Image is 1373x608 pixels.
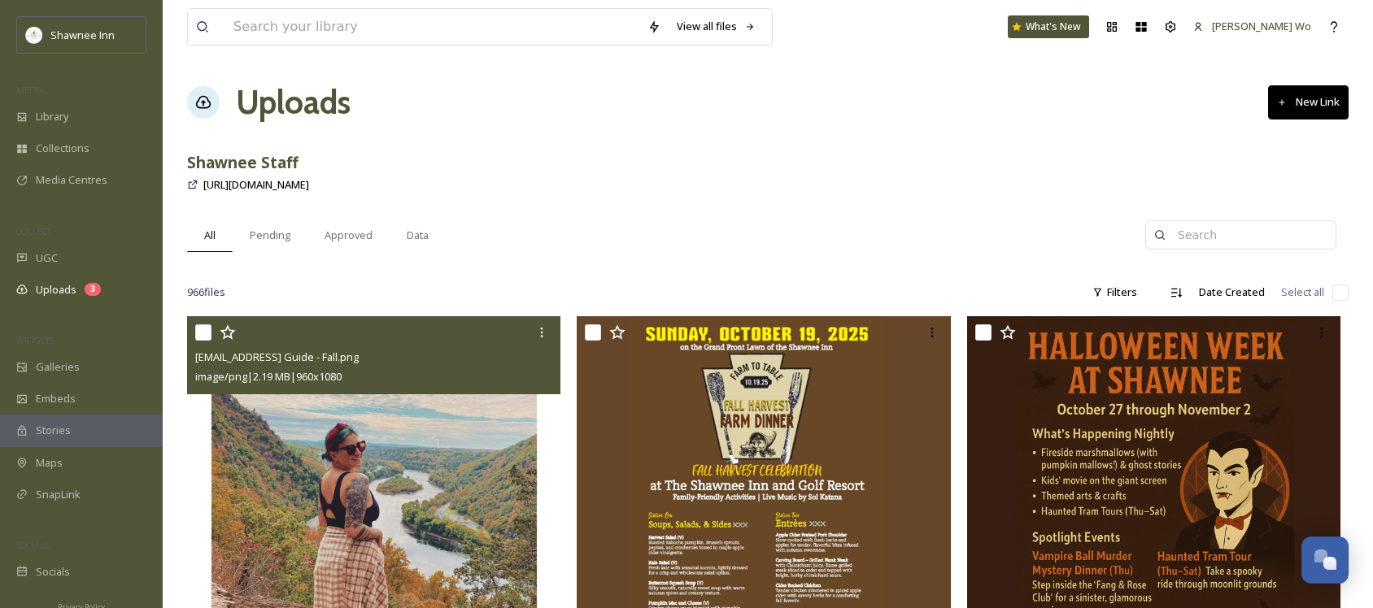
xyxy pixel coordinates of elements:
[1084,276,1145,308] div: Filters
[1212,19,1311,33] span: [PERSON_NAME] Wo
[36,455,63,471] span: Maps
[203,177,309,192] span: [URL][DOMAIN_NAME]
[36,250,58,266] span: UGC
[36,282,76,297] span: Uploads
[187,151,299,173] strong: Shawnee Staff
[203,175,309,194] a: [URL][DOMAIN_NAME]
[204,228,216,243] span: All
[1185,11,1319,42] a: [PERSON_NAME] Wo
[85,283,101,296] div: 3
[1008,15,1089,38] a: What's New
[36,109,68,124] span: Library
[16,225,51,237] span: COLLECT
[16,84,45,96] span: MEDIA
[16,334,54,346] span: WIDGETS
[36,487,81,502] span: SnapLink
[36,391,76,406] span: Embeds
[195,369,342,384] span: image/png | 2.19 MB | 960 x 1080
[1281,284,1324,300] span: Select all
[195,350,359,364] span: [EMAIL_ADDRESS] Guide - Fall.png
[325,228,373,243] span: Approved
[36,359,80,375] span: Galleries
[36,141,89,156] span: Collections
[187,284,225,300] span: 966 file s
[50,28,115,42] span: Shawnee Inn
[1268,85,1349,119] button: New Link
[36,423,71,438] span: Stories
[225,9,639,45] input: Search your library
[1191,276,1273,308] div: Date Created
[36,564,70,580] span: Socials
[250,228,290,243] span: Pending
[669,11,764,42] a: View all files
[1301,536,1349,584] button: Open Chat
[16,539,49,551] span: SOCIALS
[36,172,107,188] span: Media Centres
[1170,219,1327,251] input: Search
[236,78,351,127] a: Uploads
[26,27,42,43] img: shawnee-300x300.jpg
[407,228,429,243] span: Data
